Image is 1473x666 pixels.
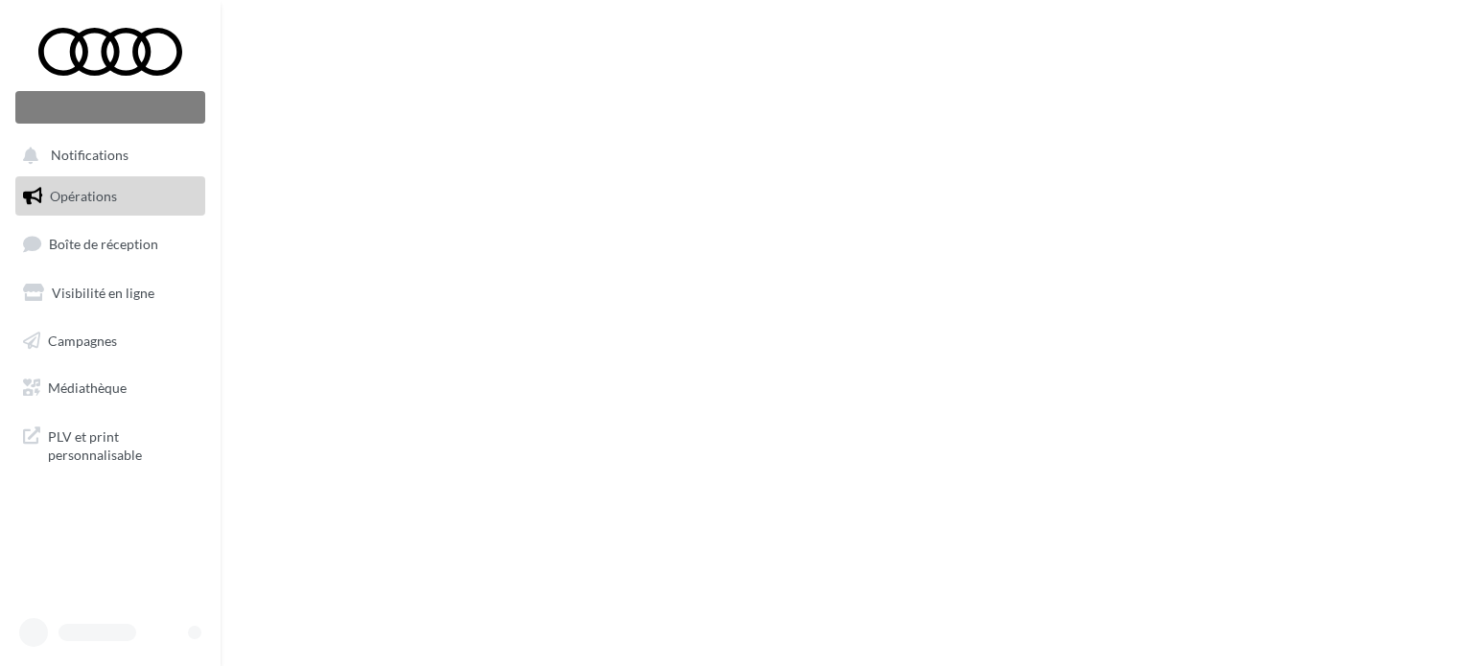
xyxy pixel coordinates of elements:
span: Notifications [51,148,129,164]
a: Campagnes [12,321,209,361]
div: Nouvelle campagne [15,91,205,124]
span: Visibilité en ligne [52,285,154,301]
a: Médiathèque [12,368,209,408]
a: Visibilité en ligne [12,273,209,313]
span: Médiathèque [48,379,127,396]
span: Opérations [50,188,117,204]
span: Campagnes [48,332,117,348]
a: Opérations [12,176,209,217]
span: Boîte de réception [49,236,158,252]
a: PLV et print personnalisable [12,416,209,472]
span: PLV et print personnalisable [48,424,198,465]
a: Boîte de réception [12,223,209,264]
